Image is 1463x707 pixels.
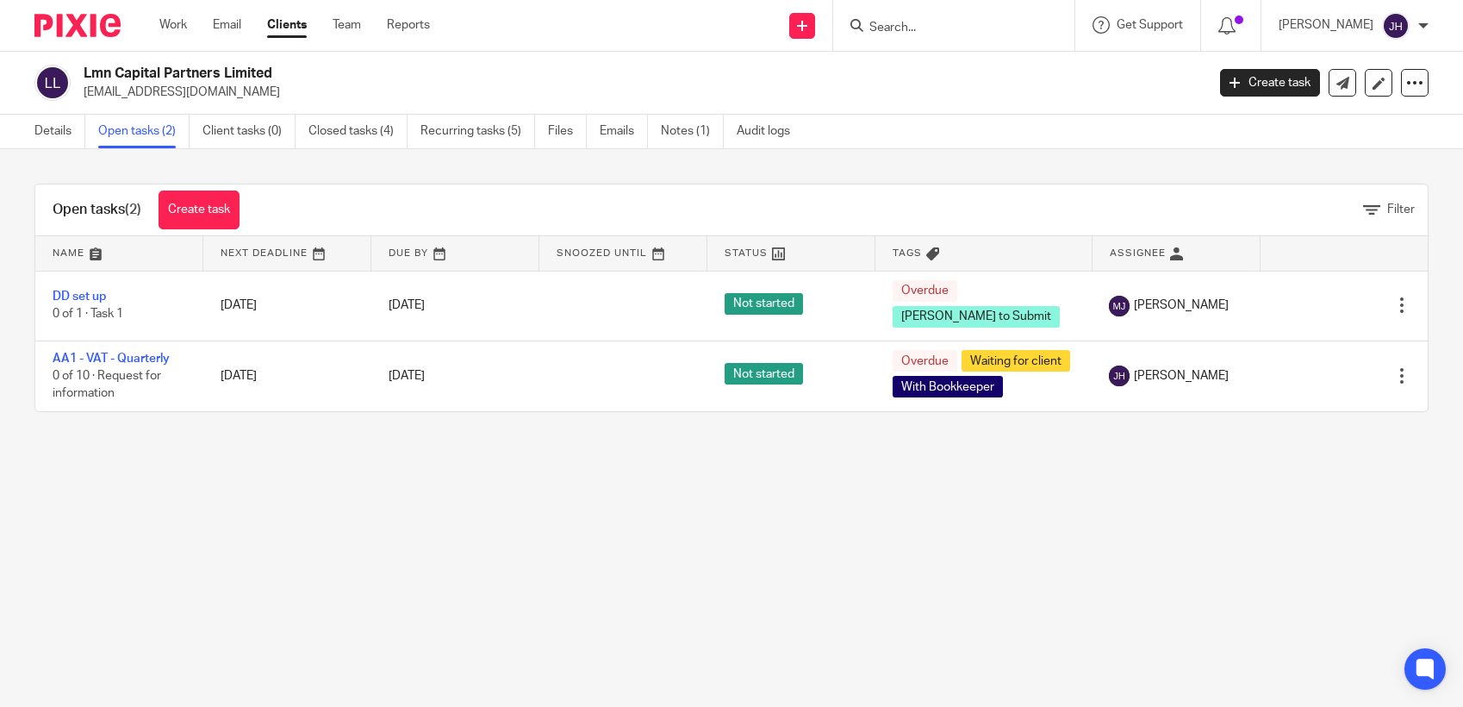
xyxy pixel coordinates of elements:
a: Emails [600,115,648,148]
a: Files [548,115,587,148]
a: Closed tasks (4) [308,115,408,148]
td: [DATE] [203,341,371,411]
a: Team [333,16,361,34]
a: Create task [1220,69,1320,97]
span: Overdue [893,280,957,302]
span: [DATE] [389,370,425,382]
span: Not started [725,293,803,315]
span: 0 of 1 · Task 1 [53,309,123,321]
a: Email [213,16,241,34]
a: Details [34,115,85,148]
p: [PERSON_NAME] [1279,16,1373,34]
img: svg%3E [1109,296,1130,316]
span: Snoozed Until [557,248,647,258]
a: Open tasks (2) [98,115,190,148]
td: [DATE] [203,271,371,341]
a: Work [159,16,187,34]
a: Audit logs [737,115,803,148]
a: Recurring tasks (5) [420,115,535,148]
img: Pixie [34,14,121,37]
span: Get Support [1117,19,1183,31]
a: Create task [159,191,240,229]
p: [EMAIL_ADDRESS][DOMAIN_NAME] [84,84,1194,101]
h1: Open tasks [53,201,141,219]
a: Reports [387,16,430,34]
span: [PERSON_NAME] [1134,367,1229,385]
h2: Lmn Capital Partners Limited [84,65,972,83]
img: svg%3E [1382,12,1410,40]
a: AA1 - VAT - Quarterly [53,353,170,365]
img: svg%3E [1109,366,1130,386]
a: Notes (1) [661,115,724,148]
span: With Bookkeeper [893,376,1003,397]
span: 0 of 10 · Request for information [53,370,161,400]
span: [PERSON_NAME] to Submit [893,306,1060,328]
a: DD set up [53,291,106,303]
span: Waiting for client [962,350,1070,372]
span: Overdue [893,350,957,372]
span: Status [725,248,768,258]
input: Search [868,21,1023,36]
span: [PERSON_NAME] [1134,297,1229,314]
a: Client tasks (0) [202,115,296,148]
span: Not started [725,363,803,385]
span: Tags [893,248,922,258]
a: Clients [267,16,307,34]
span: [DATE] [389,299,425,311]
img: svg%3E [34,65,71,101]
span: Filter [1387,203,1415,216]
span: (2) [125,203,141,216]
